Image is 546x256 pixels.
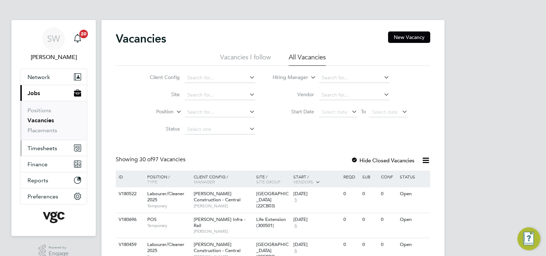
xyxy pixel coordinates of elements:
[147,223,190,228] span: Temporary
[142,171,192,188] div: Position /
[256,191,289,209] span: [GEOGRAPHIC_DATA] (22CB03)
[139,91,180,98] label: Site
[293,179,313,184] span: Vendors
[289,53,326,66] li: All Vacancies
[139,74,180,80] label: Client Config
[292,171,342,188] div: Start /
[319,90,389,100] input: Search for...
[28,74,50,80] span: Network
[293,217,340,223] div: [DATE]
[139,156,185,163] span: 97 Vacancies
[361,238,379,251] div: 0
[388,31,430,43] button: New Vacancy
[361,213,379,226] div: 0
[351,157,415,164] label: Hide Closed Vacancies
[379,213,398,226] div: 0
[293,242,340,248] div: [DATE]
[185,73,255,83] input: Search for...
[133,108,174,115] label: Position
[20,188,87,204] button: Preferences
[185,90,255,100] input: Search for...
[28,193,58,200] span: Preferences
[28,177,48,184] span: Reports
[372,109,398,115] span: Select date
[273,108,314,115] label: Start Date
[254,171,292,188] div: Site /
[20,212,87,223] a: Go to home page
[379,238,398,251] div: 0
[20,156,87,172] button: Finance
[147,203,190,209] span: Temporary
[49,245,69,251] span: Powered by
[28,117,54,124] a: Vacancies
[398,238,429,251] div: Open
[147,241,184,253] span: Labourer/Cleaner 2025
[220,53,271,66] li: Vacancies I follow
[256,179,281,184] span: Site Group
[117,238,142,251] div: V180459
[379,187,398,201] div: 0
[28,127,57,134] a: Placements
[398,171,429,183] div: Status
[342,238,360,251] div: 0
[398,187,429,201] div: Open
[28,161,48,168] span: Finance
[147,216,157,222] span: POS
[117,187,142,201] div: V180522
[43,212,65,223] img: vgcgroup-logo-retina.png
[194,179,215,184] span: Manager
[194,241,240,253] span: [PERSON_NAME] Construction - Central
[20,85,87,101] button: Jobs
[293,223,298,229] span: 6
[185,107,255,117] input: Search for...
[256,216,286,228] span: Life Extension (300501)
[192,171,254,188] div: Client Config /
[293,248,298,254] span: 6
[147,179,157,184] span: Type
[20,140,87,156] button: Timesheets
[28,90,40,97] span: Jobs
[20,53,87,61] span: Simon Woodcock
[117,171,142,183] div: ID
[116,156,187,163] div: Showing
[342,171,360,183] div: Reqd
[398,213,429,226] div: Open
[79,30,88,38] span: 20
[11,20,96,236] nav: Main navigation
[47,34,60,43] span: SW
[517,227,540,250] button: Engage Resource Center
[273,91,314,98] label: Vendor
[293,197,298,203] span: 5
[139,156,152,163] span: 30 of
[361,171,379,183] div: Sub
[70,27,85,50] a: 20
[342,213,360,226] div: 0
[194,203,253,209] span: [PERSON_NAME]
[379,171,398,183] div: Conf
[20,172,87,188] button: Reports
[28,145,57,152] span: Timesheets
[342,187,360,201] div: 0
[267,74,308,81] label: Hiring Manager
[194,216,245,228] span: [PERSON_NAME] Infra - Rail
[293,191,340,197] div: [DATE]
[139,125,180,132] label: Status
[361,187,379,201] div: 0
[359,107,368,116] span: To
[116,31,166,46] h2: Vacancies
[319,73,389,83] input: Search for...
[194,191,240,203] span: [PERSON_NAME] Construction - Central
[20,69,87,85] button: Network
[28,107,51,114] a: Positions
[117,213,142,226] div: V180696
[194,228,253,234] span: [PERSON_NAME]
[20,101,87,140] div: Jobs
[147,191,184,203] span: Labourer/Cleaner 2025
[322,109,347,115] span: Select date
[20,27,87,61] a: SW[PERSON_NAME]
[185,124,255,134] input: Select one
